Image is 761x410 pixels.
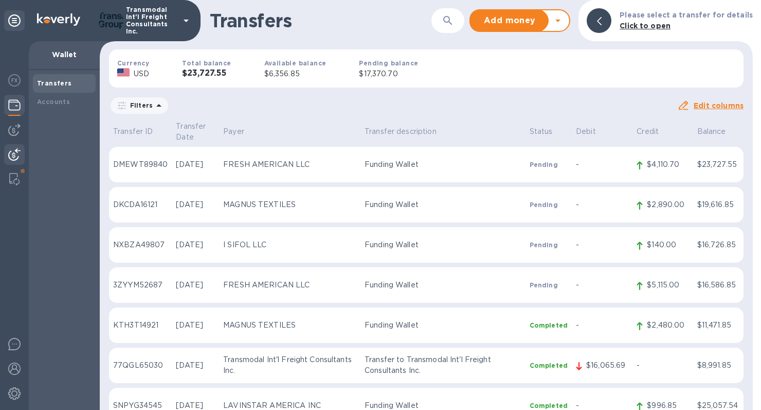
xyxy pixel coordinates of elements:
[182,69,231,78] h3: $23,727.55
[176,240,215,250] p: [DATE]
[359,59,418,67] b: Pending balance
[479,14,540,27] span: Add money
[470,10,549,31] button: Add money
[647,280,688,291] p: $5,115.00
[530,200,568,209] p: Pending
[223,320,356,331] p: MAGNUS TEXTILES
[8,99,21,111] img: Wallets
[697,320,739,331] p: $11,471.85
[176,320,215,331] p: [DATE]
[8,74,21,87] img: Foreign exchange
[359,69,418,79] p: $17,370.70
[126,101,153,110] p: Filters
[365,280,521,291] p: Funding Wallet
[620,11,753,19] b: Please select a transfer for details
[113,199,168,210] p: DKCDA16121
[37,13,80,26] img: Logo
[697,240,739,250] p: $16,726.85
[647,240,688,250] p: $140.00
[182,59,231,67] b: Total balance
[113,126,168,137] p: Transfer ID
[210,10,413,31] h1: Transfers
[697,280,739,291] p: $16,586.85
[694,101,744,110] u: Edit columns
[530,321,568,330] p: Completed
[530,401,568,410] p: Completed
[530,281,568,289] p: Pending
[530,126,568,137] p: Status
[176,280,215,291] p: [DATE]
[37,79,72,87] b: Transfers
[530,241,568,249] p: Pending
[223,354,356,376] p: Transmodal Int'l Freight Consultants Inc.
[365,240,521,250] p: Funding Wallet
[647,320,688,331] p: $2,480.00
[576,126,628,137] p: Debit
[637,126,688,137] p: Credit
[365,354,521,376] p: Transfer to Transmodal Int'l Freight Consultants Inc.
[530,361,568,370] p: Completed
[586,360,628,371] p: $16,065.69
[647,159,688,170] p: $4,110.70
[126,6,177,35] p: Transmodal Int'l Freight Consultants Inc.
[697,360,739,371] p: $8,991.85
[37,49,92,60] p: Wallet
[697,199,739,210] p: $19,616.85
[576,280,628,291] p: -
[223,126,356,137] p: Payer
[223,240,356,250] p: I SIFOL LLC
[176,121,215,143] p: Transfer Date
[117,59,149,67] b: Currency
[4,10,25,31] div: Unpin categories
[176,159,215,170] p: [DATE]
[365,159,521,170] p: Funding Wallet
[113,320,168,331] p: KTH3T14921
[37,98,70,106] b: Accounts
[113,159,168,170] p: DMEWT89840
[620,22,671,30] b: Click to open
[576,320,628,331] p: -
[264,59,327,67] b: Available balance
[647,199,688,210] p: $2,890.00
[576,159,628,170] p: -
[576,199,628,210] p: -
[637,360,688,371] p: -
[134,69,149,79] p: USD
[530,160,568,169] p: Pending
[223,199,356,210] p: MAGNUS TEXTILES
[365,320,521,331] p: Funding Wallet
[264,69,327,79] p: $6,356.85
[113,360,168,371] p: 77QGL65030
[113,280,168,291] p: 3ZYYM52687
[176,199,215,210] p: [DATE]
[223,159,356,170] p: FRESH AMERICAN LLC
[697,159,739,170] p: $23,727.55
[365,199,521,210] p: Funding Wallet
[697,126,739,137] p: Balance
[576,240,628,250] p: -
[223,280,356,291] p: FRESH AMERICAN LLC
[176,360,215,371] p: [DATE]
[113,240,168,250] p: NXBZA49807
[365,126,521,137] p: Transfer description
